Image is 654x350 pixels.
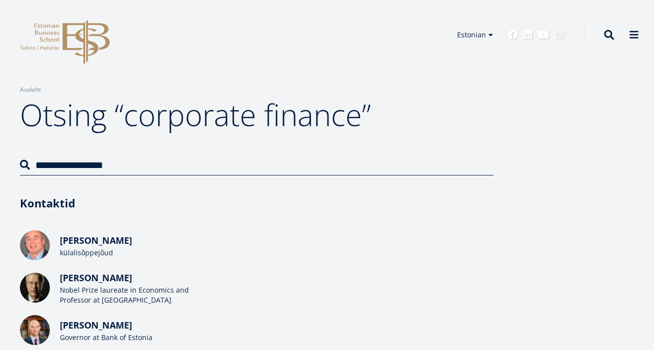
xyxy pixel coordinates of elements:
div: Governor at Bank of Estonia [60,333,209,343]
img: Madis Müller [20,315,50,345]
a: Facebook [508,30,518,40]
a: Linkedin [523,30,533,40]
div: külalisõppejõud [60,248,209,258]
span: [PERSON_NAME] [60,272,132,284]
a: Avaleht [20,85,41,95]
span: [PERSON_NAME] [60,234,132,246]
span: [PERSON_NAME] [60,319,132,331]
img: Bengt Holmström [20,273,50,303]
div: Nobel Prize laureate in Economics and Professor at [GEOGRAPHIC_DATA] [60,285,209,305]
h3: Kontaktid [20,195,493,210]
h1: Otsing “corporate finance” [20,95,493,135]
img: John Playle [20,230,50,260]
a: Instagram [554,30,564,40]
a: Youtube [538,30,549,40]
